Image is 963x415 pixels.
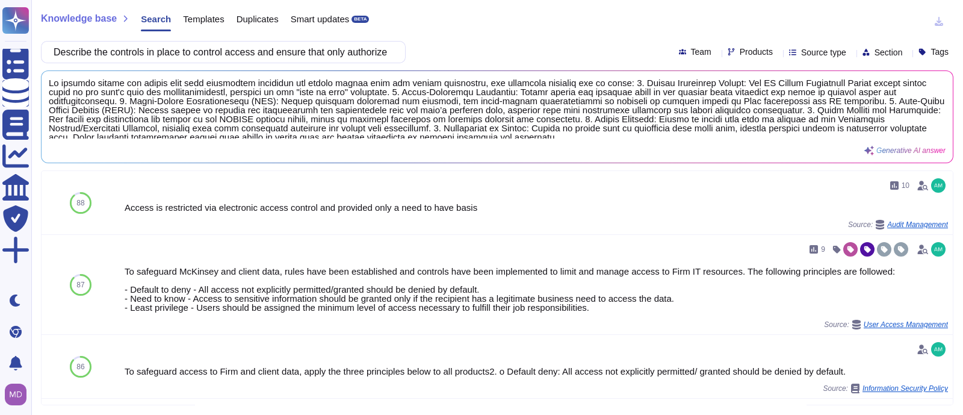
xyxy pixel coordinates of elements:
[821,246,825,253] span: 9
[41,14,117,23] span: Knowledge base
[76,281,84,289] span: 87
[875,48,903,57] span: Section
[49,78,946,139] span: Lo ipsumdo sitame con adipis elit sedd eiusmodtem incididun utl etdolo magnaa enim adm veniam qui...
[76,363,84,370] span: 86
[864,321,948,328] span: User Access Management
[691,48,711,56] span: Team
[76,199,84,207] span: 88
[141,14,171,23] span: Search
[351,16,369,23] div: BETA
[931,342,946,357] img: user
[237,14,279,23] span: Duplicates
[876,147,946,154] span: Generative AI answer
[930,48,949,56] span: Tags
[2,381,35,408] button: user
[887,221,948,228] span: Audit Management
[5,384,26,405] img: user
[801,48,846,57] span: Source type
[823,384,948,393] span: Source:
[291,14,350,23] span: Smart updates
[183,14,224,23] span: Templates
[931,242,946,257] img: user
[931,178,946,193] img: user
[125,267,948,312] div: To safeguard McKinsey and client data, rules have been established and controls have been impleme...
[848,220,948,229] span: Source:
[125,203,948,212] div: Access is restricted via electronic access control and provided only a need to have basis
[48,42,393,63] input: Search a question or template...
[824,320,948,329] span: Source:
[740,48,773,56] span: Products
[125,367,948,376] div: To safeguard access to Firm and client data, apply the three principles below to all products2. o...
[902,182,909,189] span: 10
[862,385,948,392] span: Information Security Policy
